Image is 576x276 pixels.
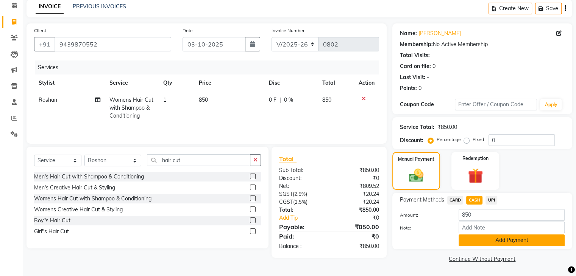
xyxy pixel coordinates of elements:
div: Balance : [273,242,329,250]
div: Men's Creative Hair Cut & Styling [34,184,115,192]
div: Points: [400,84,417,92]
a: PREVIOUS INVOICES [73,3,126,10]
button: +91 [34,37,55,51]
label: Amount: [394,212,453,219]
div: ₹850.00 [329,242,385,250]
div: Womens Hair Cut with Shampoo & Conditioning [34,195,151,203]
span: 1 [163,96,166,103]
input: Search or Scan [147,154,250,166]
input: Amount [459,209,565,221]
span: CASH [466,196,482,205]
button: Add Payment [459,234,565,246]
span: Payment Methods [400,196,444,204]
div: Total Visits: [400,51,430,59]
input: Enter Offer / Coupon Code [455,99,537,110]
div: Discount: [400,136,423,144]
th: Price [194,74,264,91]
div: - [427,73,429,81]
div: Sub Total: [273,166,329,174]
span: Total [279,155,297,163]
label: Note: [394,225,453,231]
span: 0 F [269,96,276,104]
div: ₹850.00 [329,206,385,214]
div: ₹0 [338,214,384,222]
div: Card on file: [400,62,431,70]
div: Payable: [273,222,329,231]
a: Continue Without Payment [394,255,571,263]
div: ₹0 [329,174,385,182]
div: ₹850.00 [437,123,457,131]
span: CGST [279,198,293,205]
button: Create New [489,3,532,14]
div: Men's Hair Cut with Shampoo & Conditioning [34,173,144,181]
label: Date [183,27,193,34]
div: ₹850.00 [329,166,385,174]
input: Search by Name/Mobile/Email/Code [55,37,171,51]
span: | [279,96,281,104]
button: Save [535,3,562,14]
span: 850 [199,96,208,103]
input: Add Note [459,222,565,233]
th: Disc [264,74,318,91]
a: Add Tip [273,214,338,222]
div: Last Visit: [400,73,425,81]
div: ₹20.24 [329,190,385,198]
div: Boy''s Hair Cut [34,217,70,225]
label: Fixed [473,136,484,143]
th: Action [354,74,379,91]
img: _gift.svg [463,166,488,185]
div: No Active Membership [400,40,565,48]
span: CARD [447,196,464,205]
span: UPI [485,196,497,205]
div: Membership: [400,40,433,48]
span: Roshan [39,96,57,103]
div: Discount: [273,174,329,182]
label: Manual Payment [398,156,434,163]
div: ₹850.00 [329,222,385,231]
th: Qty [159,74,195,91]
span: 2.5% [294,191,306,197]
div: 0 [432,62,436,70]
button: Apply [540,99,562,110]
div: Net: [273,182,329,190]
img: _cash.svg [404,167,428,184]
th: Service [105,74,159,91]
div: ₹20.24 [329,198,385,206]
div: ( ) [273,198,329,206]
div: Paid: [273,232,329,241]
th: Total [318,74,354,91]
label: Percentage [437,136,461,143]
div: ( ) [273,190,329,198]
div: Coupon Code [400,101,455,109]
span: 0 % [284,96,293,104]
div: Girl''s Hair Cut [34,228,69,236]
div: Womens Creative Hair Cut & Styling [34,206,123,214]
label: Client [34,27,46,34]
a: [PERSON_NAME] [418,29,461,37]
span: 850 [322,96,331,103]
div: Services [35,60,385,74]
th: Stylist [34,74,105,91]
label: Invoice Number [272,27,304,34]
div: ₹0 [329,232,385,241]
span: Womens Hair Cut with Shampoo & Conditioning [109,96,153,119]
div: 0 [418,84,421,92]
div: Total: [273,206,329,214]
div: Name: [400,29,417,37]
label: Redemption [462,155,489,162]
div: Service Total: [400,123,434,131]
span: 2.5% [295,199,306,205]
span: SGST [279,191,293,197]
div: ₹809.52 [329,182,385,190]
